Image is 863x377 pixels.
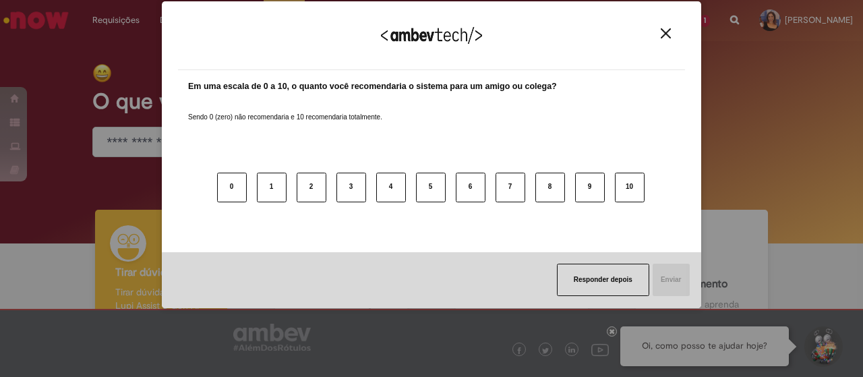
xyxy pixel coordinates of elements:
[456,173,485,202] button: 6
[257,173,287,202] button: 1
[188,80,557,93] label: Em uma escala de 0 a 10, o quanto você recomendaria o sistema para um amigo ou colega?
[657,28,675,39] button: Close
[661,28,671,38] img: Close
[496,173,525,202] button: 7
[381,27,482,44] img: Logo Ambevtech
[297,173,326,202] button: 2
[557,264,649,296] button: Responder depois
[535,173,565,202] button: 8
[188,96,382,122] label: Sendo 0 (zero) não recomendaria e 10 recomendaria totalmente.
[376,173,406,202] button: 4
[336,173,366,202] button: 3
[217,173,247,202] button: 0
[416,173,446,202] button: 5
[575,173,605,202] button: 9
[615,173,645,202] button: 10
